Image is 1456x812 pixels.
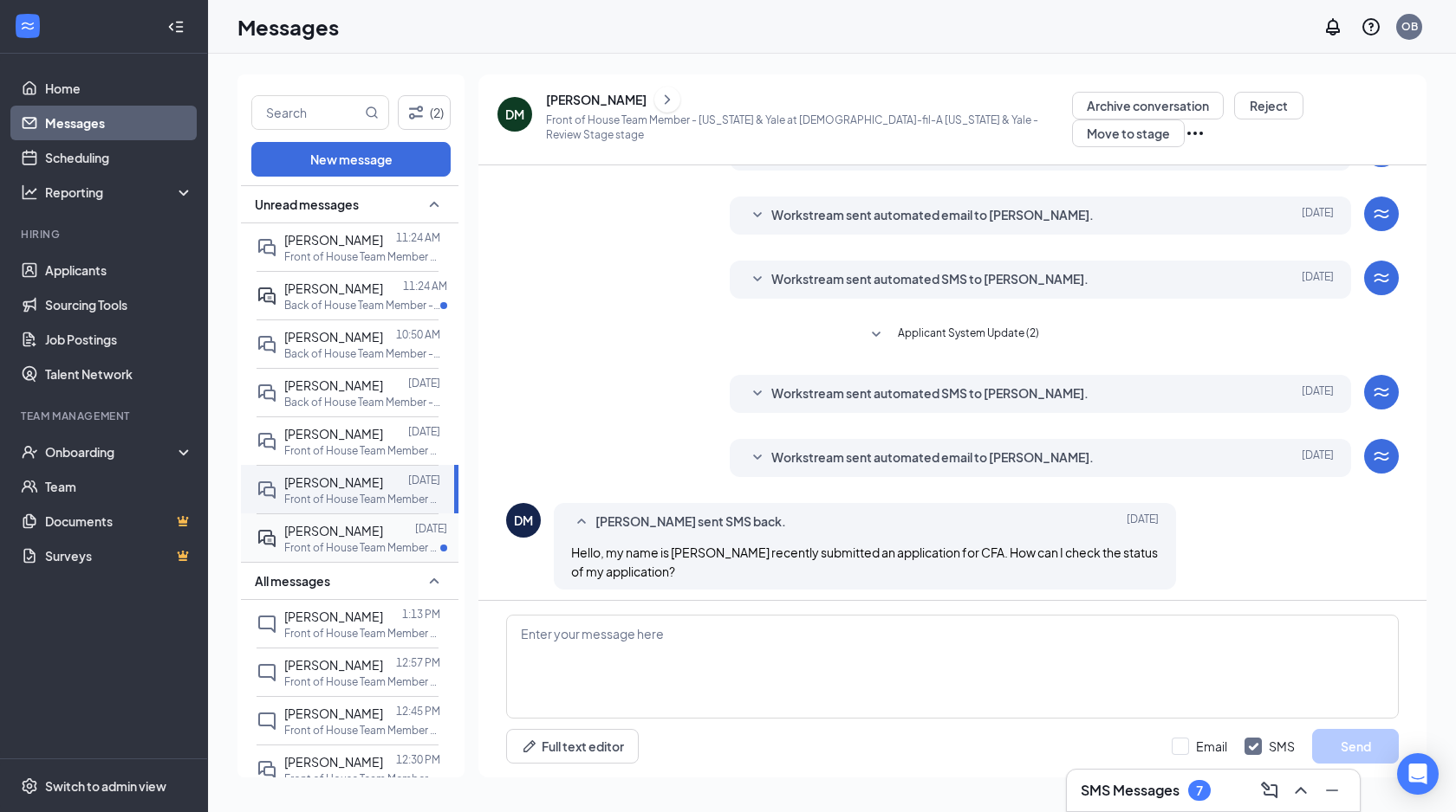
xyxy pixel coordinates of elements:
span: Unread messages [255,196,359,213]
svg: SmallChevronDown [866,325,887,345]
svg: ActiveDoubleChat [257,528,277,549]
div: Onboarding [45,443,179,461]
div: [PERSON_NAME] [546,91,647,108]
svg: DoubleChat [257,334,277,355]
svg: SmallChevronUp [424,570,445,591]
p: 12:45 PM [396,704,440,719]
span: Workstream sent automated SMS to [PERSON_NAME]. [771,269,1089,290]
button: Filter (2) [398,95,451,130]
a: Sourcing Tools [45,287,193,322]
a: Home [45,71,193,106]
svg: Pen [521,738,538,755]
svg: WorkstreamLogo [1371,382,1392,403]
svg: DoubleChat [257,431,277,452]
svg: Analysis [21,184,38,201]
span: [PERSON_NAME] sent SMS back. [595,512,786,532]
svg: ChevronRight [659,89,676,110]
svg: SmallChevronDown [747,383,768,404]
p: [DATE] [408,376,440,390]
button: ChevronRight [654,87,680,113]
span: [PERSON_NAME] [284,523,383,538]
button: Reject [1234,92,1303,119]
span: [PERSON_NAME] [284,754,383,770]
div: DM [514,512,533,529]
span: [DATE] [1302,383,1334,404]
button: ComposeMessage [1256,777,1284,804]
a: SurveysCrown [45,538,193,573]
p: 11:24 AM [403,279,447,293]
a: Team [45,469,193,504]
button: Minimize [1318,777,1346,804]
p: Back of House Team Member - Kitchen/[US_STATE] & Yale at [DEMOGRAPHIC_DATA]-fil-A [US_STATE][GEOG... [284,298,440,313]
svg: SmallChevronUp [424,194,445,215]
div: Open Intercom Messenger [1397,753,1439,795]
svg: SmallChevronDown [747,205,768,226]
a: Messages [45,106,193,140]
p: Front of House Team Member - [GEOGRAPHIC_DATA] at [GEOGRAPHIC_DATA] [284,443,440,458]
p: Front of House Team Member - [GEOGRAPHIC_DATA] at [GEOGRAPHIC_DATA] [284,674,440,689]
p: Front of House Team Member - [US_STATE] & Yale at [DEMOGRAPHIC_DATA]-fil-A [US_STATE] & Yale - Re... [546,113,1072,142]
p: [DATE] [415,521,447,536]
span: Applicant System Update (2) [898,325,1039,345]
svg: ActiveDoubleChat [257,286,277,306]
svg: Minimize [1322,780,1342,801]
svg: DoubleChat [257,759,277,780]
input: Search [252,96,361,129]
button: New message [251,142,451,177]
div: Hiring [21,227,190,242]
div: Reporting [45,184,194,201]
svg: ChatInactive [257,711,277,731]
span: [PERSON_NAME] [284,280,383,296]
span: [PERSON_NAME] [284,377,383,393]
button: Move to stage [1072,119,1185,147]
span: Workstream sent automated email to [PERSON_NAME]. [771,205,1094,226]
p: 12:57 PM [396,655,440,670]
p: Front of House Team Member - [US_STATE] & Yale at [DEMOGRAPHIC_DATA]-fil-A [US_STATE] & Yale [284,249,440,264]
svg: Collapse [167,18,185,35]
svg: SmallChevronDown [747,448,768,468]
svg: WorkstreamLogo [1371,203,1392,224]
svg: Notifications [1323,16,1343,37]
p: Back of House Team Member - Kitchen/[GEOGRAPHIC_DATA] at [GEOGRAPHIC_DATA] [284,395,440,409]
span: [PERSON_NAME] [284,657,383,673]
div: 7 [1196,783,1203,798]
span: [PERSON_NAME] [284,609,383,624]
svg: MagnifyingGlass [365,106,379,119]
p: Front of House Team Member - [US_STATE] & Yale at [DEMOGRAPHIC_DATA]-fil-A [US_STATE] & Yale [284,540,440,555]
div: Switch to admin view [45,777,166,795]
span: [PERSON_NAME] [284,426,383,441]
p: 12:30 PM [396,752,440,767]
a: DocumentsCrown [45,504,193,538]
svg: ChatInactive [257,614,277,635]
a: Scheduling [45,140,193,175]
span: [DATE] [1127,512,1159,532]
p: [DATE] [408,424,440,439]
svg: WorkstreamLogo [1371,446,1392,467]
h3: SMS Messages [1081,781,1180,800]
span: All messages [255,572,330,590]
p: Back of House Team Member - Kitchen/[PERSON_NAME][GEOGRAPHIC_DATA] at [PERSON_NAME][GEOGRAPHIC_DATA] [284,346,440,361]
svg: UserCheck [21,443,38,461]
svg: SmallChevronUp [571,512,592,532]
svg: Ellipses [1185,123,1206,144]
p: Front of House Team Member - [US_STATE] & Yale at [DEMOGRAPHIC_DATA]-fil-A [US_STATE] & Yale [284,771,440,786]
svg: DoubleChat [257,383,277,403]
span: Hello, my name is [PERSON_NAME] recently submitted an application for CFA. How can I check the st... [571,545,1158,579]
h1: Messages [237,12,339,42]
a: Job Postings [45,322,193,357]
p: 10:50 AM [396,327,440,342]
a: Talent Network [45,357,193,391]
svg: DoubleChat [257,237,277,258]
p: 1:13 PM [402,607,440,622]
span: [PERSON_NAME] [284,329,383,345]
svg: DoubleChat [257,480,277,500]
span: Workstream sent automated SMS to [PERSON_NAME]. [771,383,1089,404]
button: SmallChevronDownApplicant System Update (2) [866,325,1039,345]
span: [PERSON_NAME] [284,232,383,248]
svg: ChatInactive [257,662,277,683]
svg: ChevronUp [1290,780,1311,801]
span: [PERSON_NAME] [284,474,383,490]
p: 11:24 AM [396,230,440,245]
span: [DATE] [1302,269,1334,290]
div: Team Management [21,409,190,423]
